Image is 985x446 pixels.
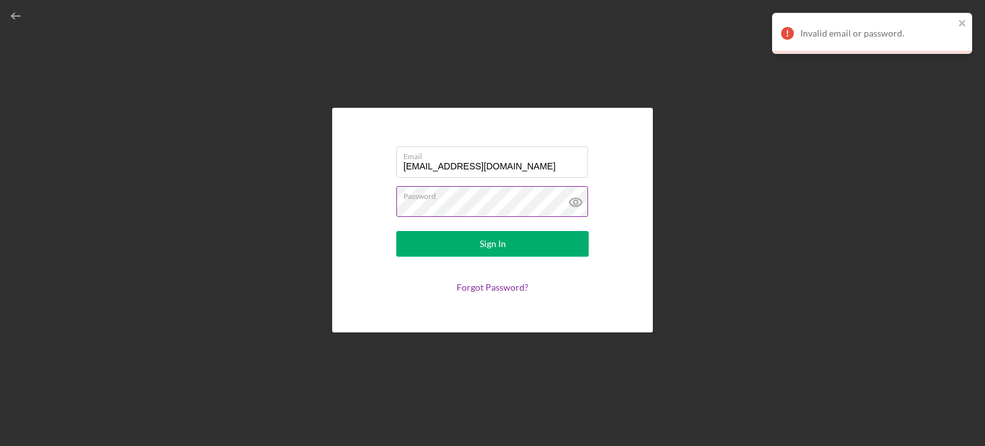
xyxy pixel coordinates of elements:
button: Sign In [396,231,589,257]
label: Email [403,147,588,161]
a: Forgot Password? [457,282,528,293]
label: Password [403,187,588,201]
div: Sign In [480,231,506,257]
button: close [958,18,967,30]
div: Invalid email or password. [800,28,954,39]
